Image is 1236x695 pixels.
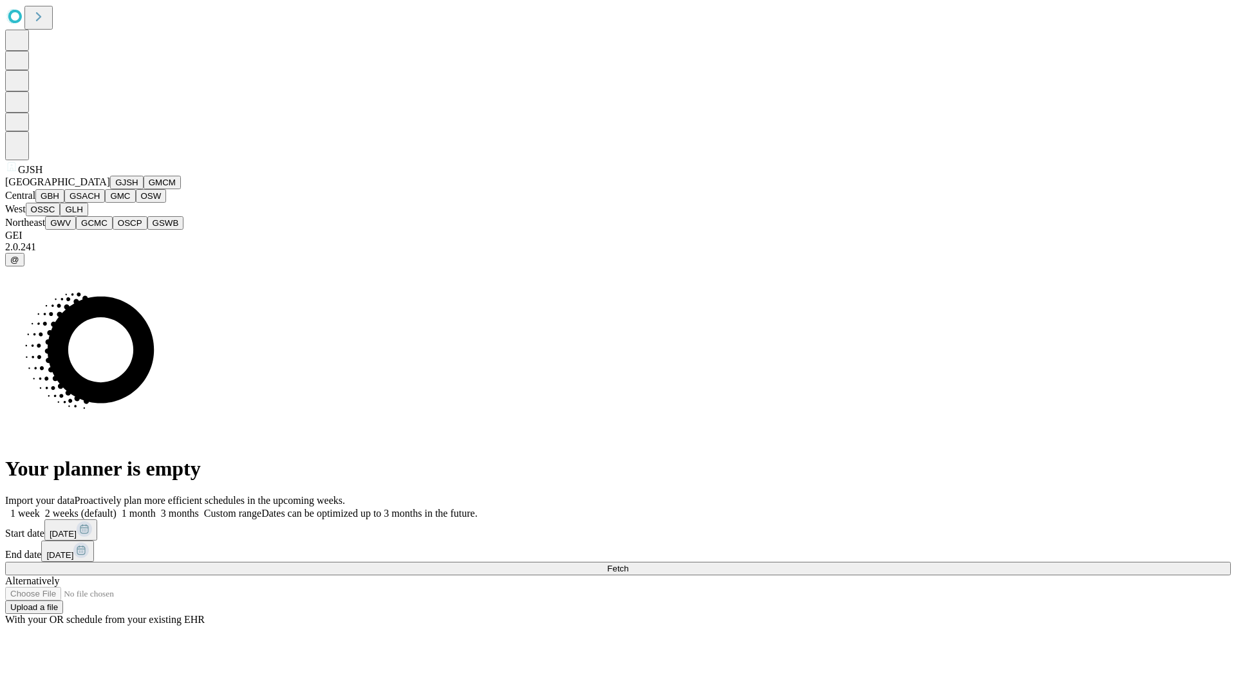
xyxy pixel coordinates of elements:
[5,562,1231,575] button: Fetch
[64,189,105,203] button: GSACH
[5,230,1231,241] div: GEI
[5,600,63,614] button: Upload a file
[75,495,345,506] span: Proactively plan more efficient schedules in the upcoming weeks.
[18,164,42,175] span: GJSH
[5,203,26,214] span: West
[5,190,35,201] span: Central
[5,495,75,506] span: Import your data
[204,508,261,519] span: Custom range
[5,614,205,625] span: With your OR schedule from your existing EHR
[5,253,24,266] button: @
[76,216,113,230] button: GCMC
[261,508,477,519] span: Dates can be optimized up to 3 months in the future.
[161,508,199,519] span: 3 months
[45,216,76,230] button: GWV
[45,508,117,519] span: 2 weeks (default)
[50,529,77,539] span: [DATE]
[10,508,40,519] span: 1 week
[5,519,1231,541] div: Start date
[113,216,147,230] button: OSCP
[110,176,144,189] button: GJSH
[5,217,45,228] span: Northeast
[5,541,1231,562] div: End date
[41,541,94,562] button: [DATE]
[44,519,97,541] button: [DATE]
[5,457,1231,481] h1: Your planner is empty
[60,203,88,216] button: GLH
[147,216,184,230] button: GSWB
[35,189,64,203] button: GBH
[5,575,59,586] span: Alternatively
[26,203,61,216] button: OSSC
[46,550,73,560] span: [DATE]
[144,176,181,189] button: GMCM
[5,241,1231,253] div: 2.0.241
[5,176,110,187] span: [GEOGRAPHIC_DATA]
[122,508,156,519] span: 1 month
[105,189,135,203] button: GMC
[136,189,167,203] button: OSW
[10,255,19,264] span: @
[607,564,628,573] span: Fetch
